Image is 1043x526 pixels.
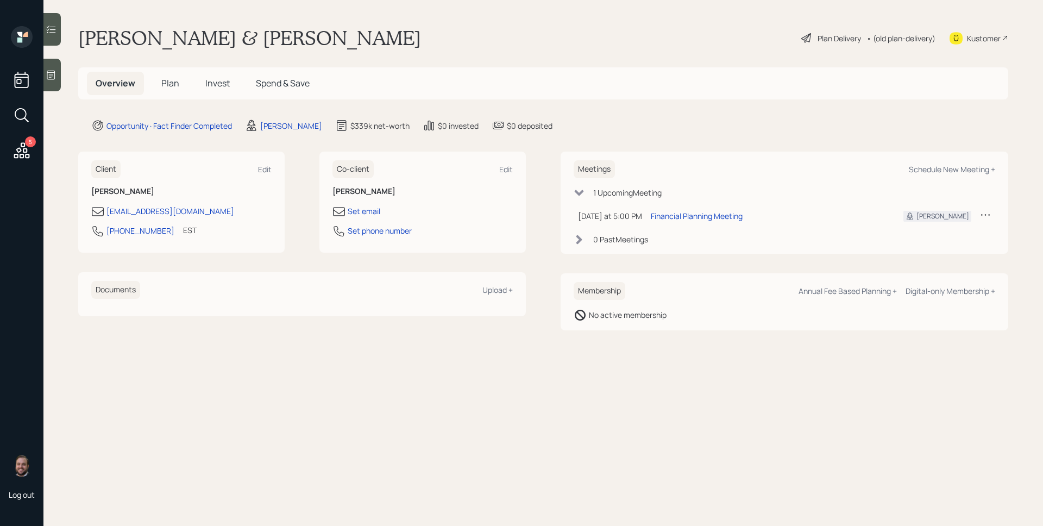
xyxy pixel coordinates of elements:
[106,120,232,131] div: Opportunity · Fact Finder Completed
[25,136,36,147] div: 5
[205,77,230,89] span: Invest
[906,286,995,296] div: Digital-only Membership +
[507,120,552,131] div: $0 deposited
[818,33,861,44] div: Plan Delivery
[332,187,513,196] h6: [PERSON_NAME]
[593,187,662,198] div: 1 Upcoming Meeting
[348,225,412,236] div: Set phone number
[260,120,322,131] div: [PERSON_NAME]
[438,120,479,131] div: $0 invested
[96,77,135,89] span: Overview
[332,160,374,178] h6: Co-client
[106,205,234,217] div: [EMAIL_ADDRESS][DOMAIN_NAME]
[78,26,421,50] h1: [PERSON_NAME] & [PERSON_NAME]
[91,281,140,299] h6: Documents
[9,490,35,500] div: Log out
[482,285,513,295] div: Upload +
[499,164,513,174] div: Edit
[256,77,310,89] span: Spend & Save
[589,309,667,321] div: No active membership
[106,225,174,236] div: [PHONE_NUMBER]
[593,234,648,245] div: 0 Past Meeting s
[350,120,410,131] div: $339k net-worth
[909,164,995,174] div: Schedule New Meeting +
[258,164,272,174] div: Edit
[348,205,380,217] div: Set email
[799,286,897,296] div: Annual Fee Based Planning +
[91,160,121,178] h6: Client
[183,224,197,236] div: EST
[574,160,615,178] h6: Meetings
[967,33,1001,44] div: Kustomer
[651,210,743,222] div: Financial Planning Meeting
[91,187,272,196] h6: [PERSON_NAME]
[11,455,33,477] img: james-distasi-headshot.png
[866,33,935,44] div: • (old plan-delivery)
[161,77,179,89] span: Plan
[574,282,625,300] h6: Membership
[916,211,969,221] div: [PERSON_NAME]
[578,210,642,222] div: [DATE] at 5:00 PM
